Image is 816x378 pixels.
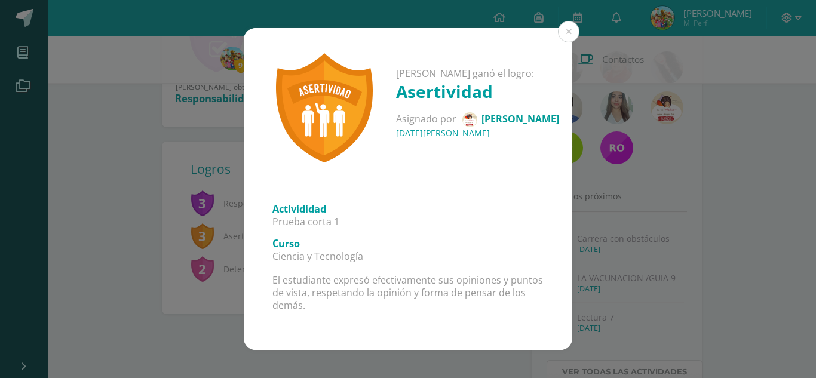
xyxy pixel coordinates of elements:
p: Ciencia y Tecnología [272,250,544,263]
p: Asignado por [396,112,559,127]
p: Prueba corta 1 [272,216,544,228]
span: [PERSON_NAME] [481,112,559,125]
h4: [DATE][PERSON_NAME] [396,127,559,139]
h1: Asertividad [396,80,559,103]
p: El estudiante expresó efectivamente sus opiniones y puntos de vista, respetando la opinión y form... [272,274,544,311]
button: Close (Esc) [558,21,579,42]
p: [PERSON_NAME] ganó el logro: [396,67,559,80]
img: c6630c178f6884a5da38b0ffa091a596.png [462,112,477,127]
h3: Activididad [272,202,544,216]
h3: Curso [272,237,544,250]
